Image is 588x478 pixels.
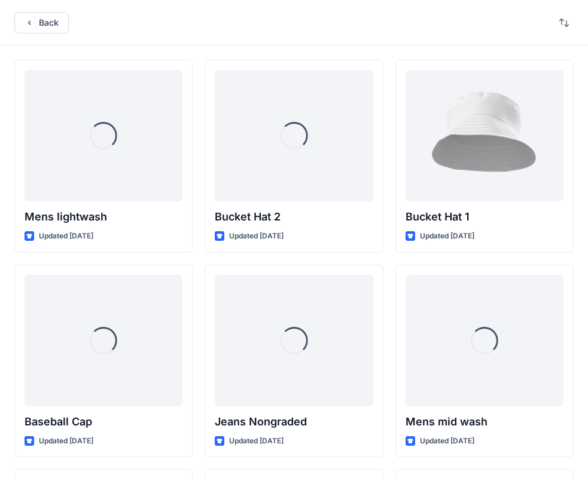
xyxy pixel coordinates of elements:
a: Bucket Hat 1 [406,70,563,201]
p: Updated [DATE] [420,230,474,243]
button: Back [14,12,69,33]
p: Bucket Hat 1 [406,209,563,225]
p: Mens lightwash [25,209,182,225]
p: Baseball Cap [25,413,182,430]
p: Updated [DATE] [420,435,474,448]
p: Updated [DATE] [229,230,284,243]
p: Updated [DATE] [39,230,93,243]
p: Bucket Hat 2 [215,209,373,225]
p: Updated [DATE] [39,435,93,448]
p: Mens mid wash [406,413,563,430]
p: Jeans Nongraded [215,413,373,430]
p: Updated [DATE] [229,435,284,448]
